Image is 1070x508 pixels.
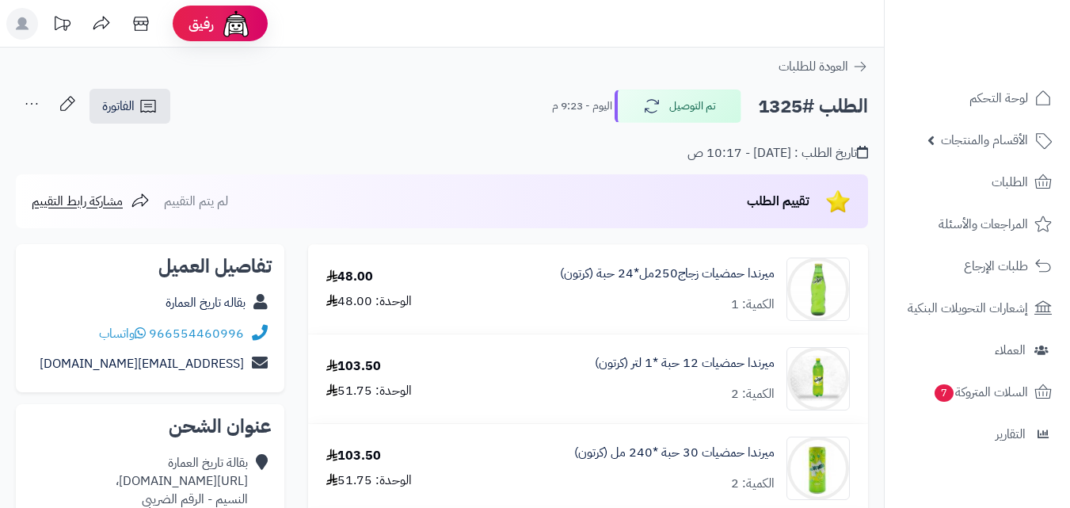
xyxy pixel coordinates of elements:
[99,324,146,343] a: واتساب
[894,79,1060,117] a: لوحة التحكم
[787,347,849,411] img: 1747566256-XP8G23evkchGmxKUr8YaGb2gsq2hZno4-90x90.jpg
[687,144,868,162] div: تاريخ الطلب : [DATE] - 10:17 ص
[326,472,412,490] div: الوحدة: 51.75
[166,293,246,312] a: بقاله تاريخ العمارة
[758,90,868,123] h2: الطلب #1325
[894,289,1060,327] a: إشعارات التحويلات البنكية
[326,268,373,286] div: 48.00
[29,417,272,436] h2: عنوان الشحن
[595,354,775,372] a: ميرندا حمضيات 12 حبة *1 لتر (كرتون)
[326,447,381,465] div: 103.50
[933,381,1028,403] span: السلات المتروكة
[29,257,272,276] h2: تفاصيل العميل
[779,57,868,76] a: العودة للطلبات
[894,163,1060,201] a: الطلبات
[326,357,381,376] div: 103.50
[894,373,1060,411] a: السلات المتروكة7
[894,415,1060,453] a: التقارير
[164,192,228,211] span: لم يتم التقييم
[787,258,849,321] img: 1747565887-012000804571_1-90x90.jpg
[996,423,1026,445] span: التقارير
[939,213,1028,235] span: المراجعات والأسئلة
[149,324,244,343] a: 966554460996
[560,265,775,283] a: ميرندا حمضيات زجاج250مل*24 حبة (كرتون)
[731,296,775,314] div: الكمية: 1
[731,385,775,403] div: الكمية: 2
[102,97,135,116] span: الفاتورة
[220,8,252,40] img: ai-face.png
[894,247,1060,285] a: طلبات الإرجاع
[995,339,1026,361] span: العملاء
[615,90,741,123] button: تم التوصيل
[574,444,775,462] a: ميرندا حمضيات 30 حبة *240 مل (كرتون)
[552,98,612,114] small: اليوم - 9:23 م
[32,192,150,211] a: مشاركة رابط التقييم
[894,205,1060,243] a: المراجعات والأسئلة
[941,129,1028,151] span: الأقسام والمنتجات
[964,255,1028,277] span: طلبات الإرجاع
[962,28,1055,61] img: logo-2.png
[40,354,244,373] a: [EMAIL_ADDRESS][DOMAIN_NAME]
[747,192,809,211] span: تقييم الطلب
[731,475,775,493] div: الكمية: 2
[42,8,82,44] a: تحديثات المنصة
[969,87,1028,109] span: لوحة التحكم
[32,192,123,211] span: مشاركة رابط التقييم
[787,437,849,500] img: 1747566616-1481083d-48b6-4b0f-b89f-c8f09a39-90x90.jpg
[934,384,954,402] span: 7
[326,292,412,311] div: الوحدة: 48.00
[908,297,1028,319] span: إشعارات التحويلات البنكية
[89,89,170,124] a: الفاتورة
[326,382,412,400] div: الوحدة: 51.75
[992,171,1028,193] span: الطلبات
[188,14,214,33] span: رفيق
[779,57,848,76] span: العودة للطلبات
[894,331,1060,369] a: العملاء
